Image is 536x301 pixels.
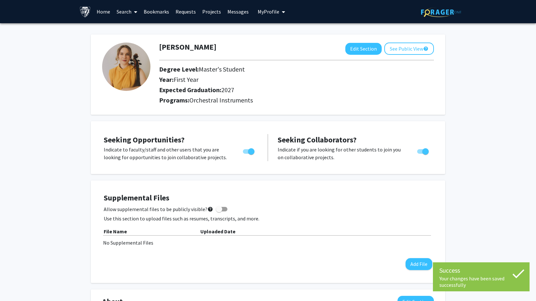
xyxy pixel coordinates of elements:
button: Add File [406,258,432,270]
img: ForagerOne Logo [421,7,461,17]
h2: Programs: [159,96,434,104]
a: Messages [224,0,252,23]
span: Seeking Collaborators? [278,135,357,145]
mat-icon: help [423,45,428,53]
a: Home [93,0,113,23]
div: Toggle [240,146,258,155]
span: 2027 [221,86,234,94]
a: Search [113,0,140,23]
div: Toggle [415,146,432,155]
h2: Expected Graduation: [159,86,378,94]
span: Allow supplemental files to be publicly visible? [104,205,213,213]
span: Master's Student [199,65,245,73]
b: File Name [104,228,127,235]
h2: Degree Level: [159,65,378,73]
a: Projects [199,0,224,23]
a: Requests [172,0,199,23]
b: Uploaded Date [200,228,235,235]
h1: [PERSON_NAME] [159,43,216,52]
div: Your changes have been saved successfully [439,275,523,288]
h2: Year: [159,76,378,83]
span: First Year [174,75,198,83]
p: Indicate if you are looking for other students to join you on collaborative projects. [278,146,405,161]
span: Orchestral Instruments [189,96,253,104]
h4: Supplemental Files [104,193,432,203]
button: See Public View [384,43,434,55]
div: No Supplemental Files [103,239,433,247]
img: Johns Hopkins University Logo [80,6,91,17]
button: Edit Section [345,43,382,55]
span: My Profile [258,8,279,15]
p: Use this section to upload files such as resumes, transcripts, and more. [104,215,432,222]
span: Seeking Opportunities? [104,135,185,145]
img: Profile Picture [102,43,150,91]
mat-icon: help [207,205,213,213]
p: Indicate to faculty/staff and other users that you are looking for opportunities to join collabor... [104,146,231,161]
div: Success [439,266,523,275]
a: Bookmarks [140,0,172,23]
iframe: Chat [5,272,27,296]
